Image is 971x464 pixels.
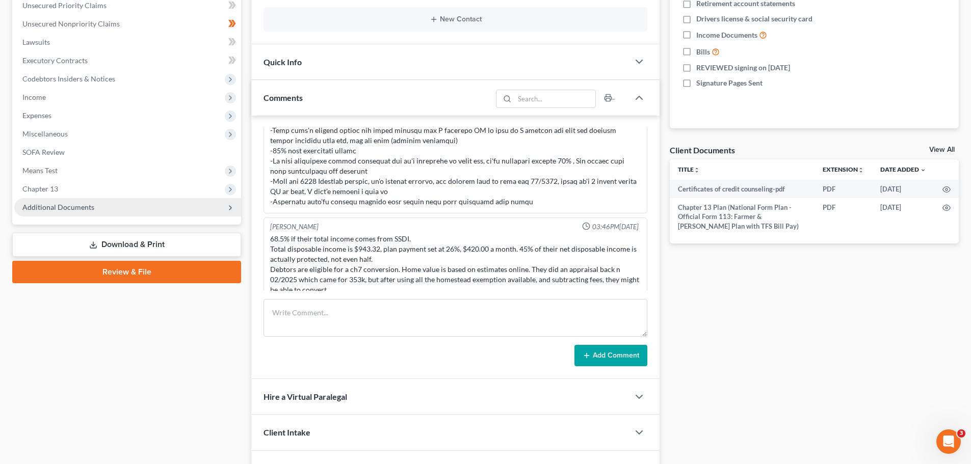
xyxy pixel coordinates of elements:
a: View All [929,146,955,153]
span: 03:46PM[DATE] [592,222,639,232]
div: [PERSON_NAME] [270,222,319,232]
span: Additional Documents [22,203,94,211]
input: Search... [515,90,596,107]
span: Income Documents [696,30,757,40]
i: unfold_more [858,167,864,173]
span: Means Test [22,166,58,175]
td: PDF [815,198,872,235]
td: Chapter 13 Plan (National Form Plan - Official Form 113: Farmer & [PERSON_NAME] Plan with TFS Bil... [670,198,815,235]
a: Review & File [12,261,241,283]
a: Lawsuits [14,33,241,51]
span: Quick Info [264,57,302,67]
span: 3 [957,429,965,438]
td: [DATE] [872,180,934,198]
span: Hire a Virtual Paralegal [264,392,347,401]
span: Executory Contracts [22,56,88,65]
span: Expenses [22,111,51,120]
td: PDF [815,180,872,198]
button: Add Comment [574,345,647,366]
button: New Contact [272,15,639,23]
div: 68.5% if their total income comes from SSDI. Total disposable income is $943.32, plan payment set... [270,234,641,295]
span: Comments [264,93,303,102]
span: Income [22,93,46,101]
i: unfold_more [694,167,700,173]
iframe: Intercom live chat [936,429,961,454]
a: SOFA Review [14,143,241,161]
span: Signature Pages Sent [696,78,763,88]
span: Miscellaneous [22,129,68,138]
span: Bills [696,47,710,57]
span: Drivers license & social security card [696,14,812,24]
span: Unsecured Nonpriority Claims [22,19,120,28]
span: Chapter 13 [22,184,58,193]
a: Executory Contracts [14,51,241,70]
a: Unsecured Nonpriority Claims [14,15,241,33]
span: Codebtors Insiders & Notices [22,74,115,83]
a: Download & Print [12,233,241,257]
a: Extensionunfold_more [823,166,864,173]
span: SOFA Review [22,148,65,156]
div: Client Documents [670,145,735,155]
td: Certificates of credit counseling-pdf [670,180,815,198]
a: Titleunfold_more [678,166,700,173]
span: Lawsuits [22,38,50,46]
span: Unsecured Priority Claims [22,1,107,10]
td: [DATE] [872,198,934,235]
i: expand_more [920,167,926,173]
span: REVIEWED signing on [DATE] [696,63,790,73]
span: Client Intake [264,427,310,437]
a: Date Added expand_more [880,166,926,173]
